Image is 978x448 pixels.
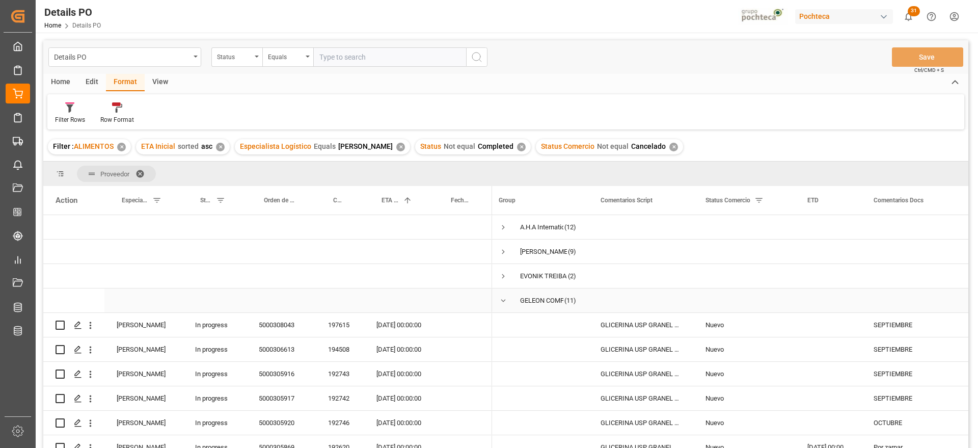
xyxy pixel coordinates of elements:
[56,196,77,205] div: Action
[420,142,441,150] span: Status
[316,362,364,386] div: 192743
[478,142,513,150] span: Completed
[55,115,85,124] div: Filter Rows
[74,142,114,150] span: ALIMENTOS
[861,386,965,410] div: SEPTIEMBRE
[396,143,405,151] div: ✕
[451,197,471,204] span: Fecha de documentación requerida
[364,313,433,337] div: [DATE] 00:00:00
[183,386,247,410] div: In progress
[588,337,693,361] div: GLICERINA USP GRANEL ARG (69511)
[183,362,247,386] div: In progress
[44,5,101,20] div: Details PO
[268,50,303,62] div: Equals
[705,387,783,410] div: Nuevo
[43,74,78,91] div: Home
[705,313,783,337] div: Nuevo
[183,313,247,337] div: In progress
[216,143,225,151] div: ✕
[861,313,965,337] div: SEPTIEMBRE
[104,362,183,386] div: [PERSON_NAME]
[364,386,433,410] div: [DATE] 00:00:00
[264,197,294,204] span: Orden de Compra nuevo
[100,115,134,124] div: Row Format
[43,362,492,386] div: Press SPACE to select this row.
[588,313,693,337] div: GLICERINA USP GRANEL ARG (69511)
[738,8,789,25] img: pochtecaImg.jpg_1689854062.jpg
[795,7,897,26] button: Pochteca
[247,362,316,386] div: 5000305916
[183,337,247,361] div: In progress
[364,337,433,361] div: [DATE] 00:00:00
[211,47,262,67] button: open menu
[333,197,343,204] span: Coupa nuevo
[499,197,515,204] span: Group
[601,197,653,204] span: Comentarios Script
[316,313,364,337] div: 197615
[43,313,492,337] div: Press SPACE to select this row.
[597,142,629,150] span: Not equal
[240,142,311,150] span: Especialista Logístico
[43,240,492,264] div: Press SPACE to select this row.
[861,362,965,386] div: SEPTIEMBRE
[795,9,893,24] div: Pochteca
[104,386,183,410] div: [PERSON_NAME]
[201,142,212,150] span: asc
[914,66,944,74] span: Ctrl/CMD + S
[338,142,393,150] span: [PERSON_NAME]
[43,411,492,435] div: Press SPACE to select this row.
[316,386,364,410] div: 192742
[466,47,487,67] button: search button
[364,411,433,435] div: [DATE] 00:00:00
[145,74,176,91] div: View
[520,265,567,288] div: EVONIK TREIBACHER GmbH
[892,47,963,67] button: Save
[48,47,201,67] button: open menu
[631,142,666,150] span: Cancelado
[564,289,576,312] span: (11)
[78,74,106,91] div: Edit
[588,362,693,386] div: GLICERINA USP GRANEL ARG (69511)
[588,411,693,435] div: GLICERINA USP GRANEL ARG (69511)
[874,197,923,204] span: Comentarios Docs
[217,50,252,62] div: Status
[382,197,399,204] span: ETA Inicial
[588,386,693,410] div: GLICERINA USP GRANEL ARG (69511)
[705,362,783,386] div: Nuevo
[568,265,576,288] span: (2)
[100,170,129,178] span: Proveedor
[43,288,492,313] div: Press SPACE to select this row.
[53,142,74,150] span: Filter :
[183,411,247,435] div: In progress
[705,197,750,204] span: Status Comercio
[517,143,526,151] div: ✕
[200,197,212,204] span: Status
[364,362,433,386] div: [DATE] 00:00:00
[104,313,183,337] div: [PERSON_NAME]
[313,47,466,67] input: Type to search
[316,411,364,435] div: 192746
[705,411,783,435] div: Nuevo
[54,50,190,63] div: Details PO
[247,411,316,435] div: 5000305920
[43,215,492,240] div: Press SPACE to select this row.
[568,240,576,263] span: (9)
[262,47,313,67] button: open menu
[564,216,576,239] span: (12)
[669,143,678,151] div: ✕
[43,386,492,411] div: Press SPACE to select this row.
[520,240,567,263] div: [PERSON_NAME] AGRICOLA S A
[247,313,316,337] div: 5000308043
[117,143,126,151] div: ✕
[861,411,965,435] div: OCTUBRE
[104,411,183,435] div: [PERSON_NAME]
[314,142,336,150] span: Equals
[920,5,943,28] button: Help Center
[908,6,920,16] span: 31
[178,142,199,150] span: sorted
[44,22,61,29] a: Home
[43,264,492,288] div: Press SPACE to select this row.
[444,142,475,150] span: Not equal
[861,337,965,361] div: SEPTIEMBRE
[247,386,316,410] div: 5000305917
